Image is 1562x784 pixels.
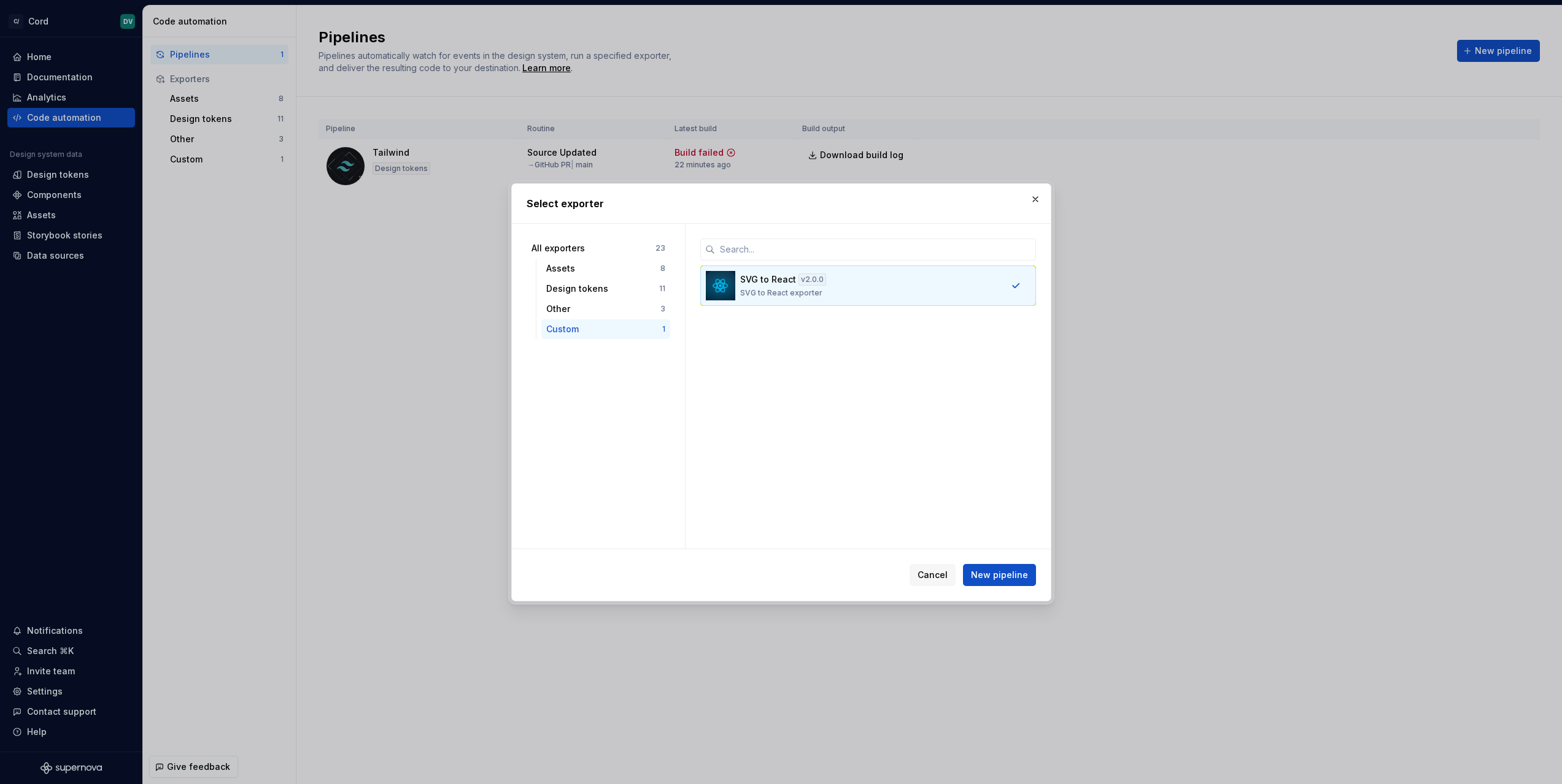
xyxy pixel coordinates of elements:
[740,273,796,286] p: SVG to React
[541,259,670,278] button: Assets8
[659,284,665,294] div: 11
[546,262,660,275] div: Assets
[532,242,655,254] div: All exporters
[546,303,660,315] div: Other
[971,569,1028,581] span: New pipeline
[798,273,826,286] div: v 2.0.0
[700,265,1036,306] button: SVG to Reactv2.0.0SVG to React exporter
[546,283,659,295] div: Design tokens
[918,569,948,581] span: Cancel
[541,279,670,299] button: Design tokens11
[527,238,670,258] button: All exporters23
[527,196,1036,211] h2: Select exporter
[655,243,665,253] div: 23
[963,564,1036,586] button: New pipeline
[546,323,662,335] div: Custom
[660,264,665,273] div: 8
[541,299,670,319] button: Other3
[715,238,1036,261] input: Search...
[660,304,665,314] div: 3
[740,288,822,298] p: SVG to React exporter
[662,324,665,334] div: 1
[541,319,670,339] button: Custom1
[910,564,956,586] button: Cancel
